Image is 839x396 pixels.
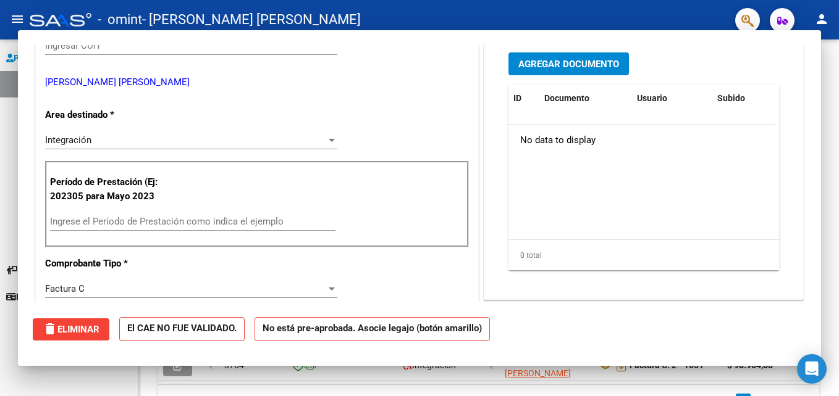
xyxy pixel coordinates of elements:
[774,85,836,112] datatable-header-cell: Acción
[544,93,589,103] span: Documento
[717,93,745,103] span: Subido
[45,108,172,122] p: Area destinado *
[10,12,25,27] mat-icon: menu
[508,52,629,75] button: Agregar Documento
[33,318,109,340] button: Eliminar
[508,240,779,271] div: 0 total
[142,6,361,33] span: - [PERSON_NAME] [PERSON_NAME]
[45,134,91,146] span: Integración
[119,317,245,341] strong: El CAE NO FUE VALIDADO.
[6,263,64,277] span: Instructivos
[513,93,521,103] span: ID
[50,175,174,203] p: Período de Prestación (Ej: 202305 para Mayo 2023
[508,125,775,155] div: No data to display
[508,85,539,112] datatable-header-cell: ID
[43,321,57,336] mat-icon: delete
[6,290,87,303] span: Datos de contacto
[814,12,829,27] mat-icon: person
[43,324,99,335] span: Eliminar
[637,93,667,103] span: Usuario
[712,85,774,112] datatable-header-cell: Subido
[518,59,619,70] span: Agregar Documento
[6,51,119,65] span: Prestadores / Proveedores
[255,317,490,341] strong: No está pre-aprobada. Asocie legajo (botón amarillo)
[98,6,142,33] span: - omint
[630,360,704,370] strong: Factura C: 2 - 1051
[484,43,803,299] div: DOCUMENTACIÓN RESPALDATORIA
[632,85,712,112] datatable-header-cell: Usuario
[797,354,827,384] div: Open Intercom Messenger
[45,283,85,294] span: Factura C
[45,257,172,271] p: Comprobante Tipo *
[45,75,469,89] p: [PERSON_NAME] [PERSON_NAME]
[539,85,632,112] datatable-header-cell: Documento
